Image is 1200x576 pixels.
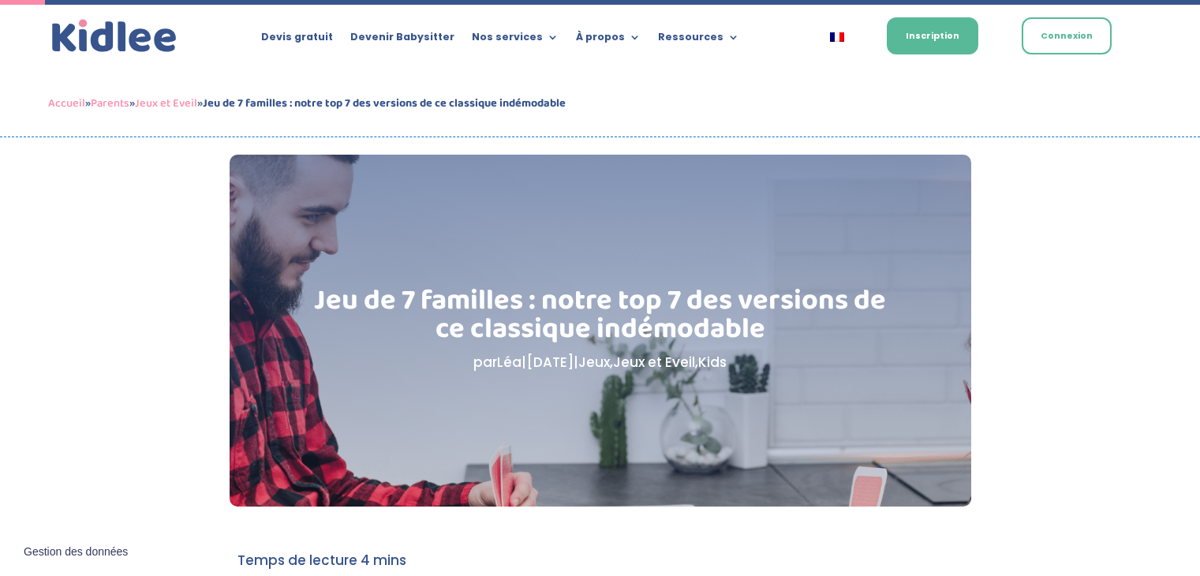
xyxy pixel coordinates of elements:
a: Kids [698,353,727,372]
a: Jeux et Eveil [613,353,695,372]
span: [DATE] [526,353,574,372]
span: Gestion des données [24,545,128,559]
a: Jeux [578,353,610,372]
button: Gestion des données [14,536,137,569]
p: par | | , , [308,351,892,374]
a: Léa [497,353,521,372]
h1: Jeu de 7 familles : notre top 7 des versions de ce classique indémodable [308,286,892,351]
